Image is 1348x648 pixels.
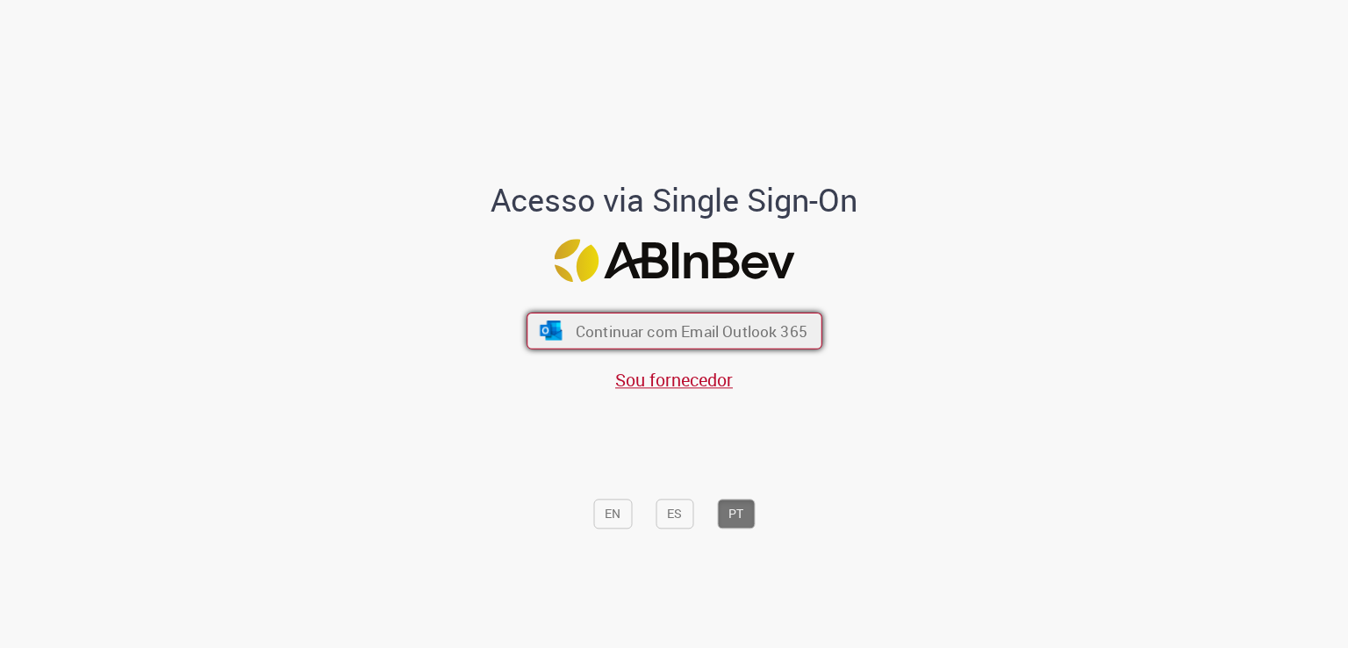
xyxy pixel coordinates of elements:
[593,500,632,529] button: EN
[431,183,918,218] h1: Acesso via Single Sign-On
[527,313,822,349] button: ícone Azure/Microsoft 360 Continuar com Email Outlook 365
[615,368,733,392] a: Sou fornecedor
[575,321,807,342] span: Continuar com Email Outlook 365
[554,239,794,282] img: Logo ABInBev
[538,321,563,341] img: ícone Azure/Microsoft 360
[717,500,755,529] button: PT
[656,500,693,529] button: ES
